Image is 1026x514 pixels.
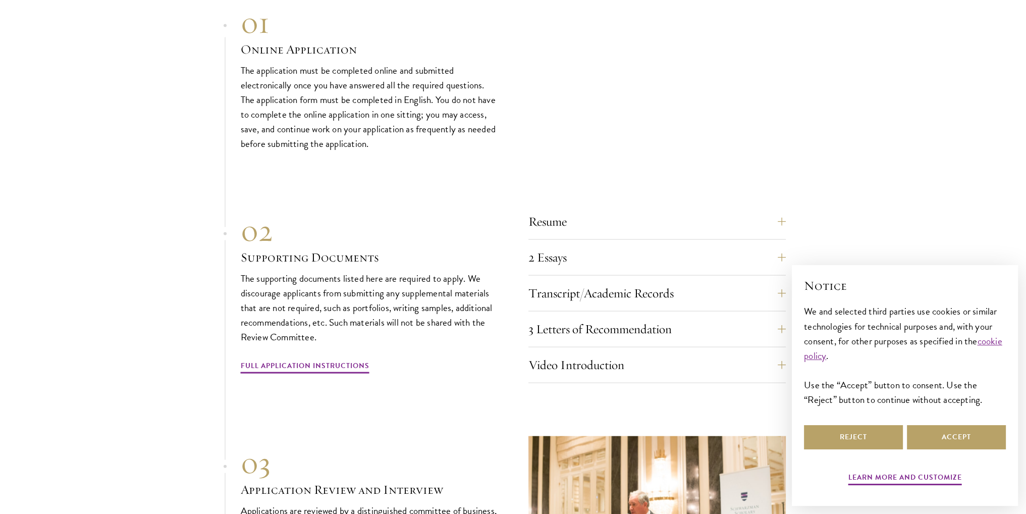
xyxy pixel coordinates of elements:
button: Reject [804,425,903,449]
div: 03 [241,445,498,481]
h3: Application Review and Interview [241,481,498,498]
button: Accept [907,425,1006,449]
h3: Supporting Documents [241,249,498,266]
button: 3 Letters of Recommendation [528,317,786,341]
div: 01 [241,5,498,41]
button: 2 Essays [528,245,786,270]
div: 02 [241,213,498,249]
div: We and selected third parties use cookies or similar technologies for technical purposes and, wit... [804,304,1006,406]
button: Learn more and customize [848,471,962,487]
h3: Online Application [241,41,498,58]
button: Transcript/Academic Records [528,281,786,305]
p: The application must be completed online and submitted electronically once you have answered all ... [241,63,498,151]
button: Video Introduction [528,353,786,377]
a: cookie policy [804,334,1002,363]
a: Full Application Instructions [241,359,369,375]
button: Resume [528,210,786,234]
h2: Notice [804,277,1006,294]
p: The supporting documents listed here are required to apply. We discourage applicants from submitt... [241,271,498,344]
